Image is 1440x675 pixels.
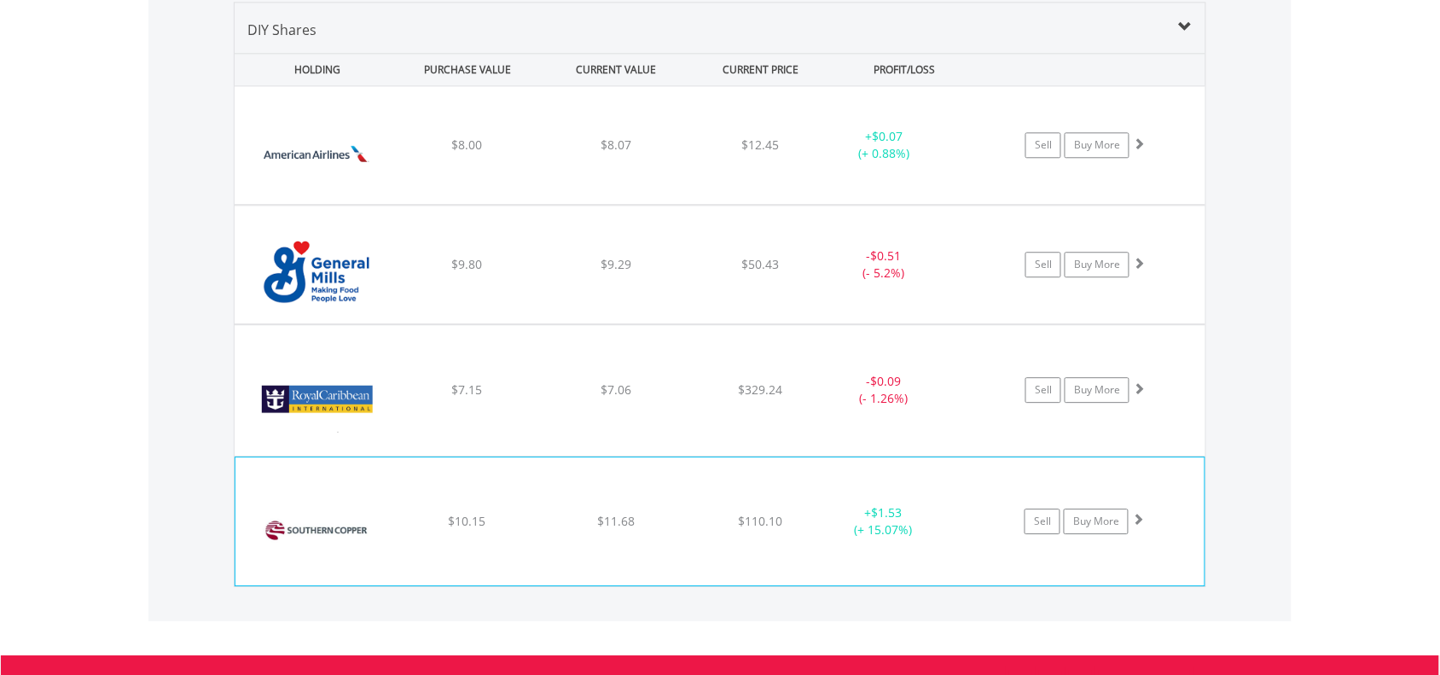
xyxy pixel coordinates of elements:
[243,346,390,451] img: EQU.US.RCL.png
[1065,132,1129,158] a: Buy More
[820,247,949,282] div: - (- 5.2%)
[693,54,828,85] div: CURRENT PRICE
[543,54,689,85] div: CURRENT VALUE
[451,381,482,398] span: $7.15
[601,256,631,272] span: $9.29
[243,227,390,319] img: EQU.US.GIS.png
[601,137,631,153] span: $8.07
[243,108,390,200] img: EQU.US.AAL.png
[597,513,635,529] span: $11.68
[1025,377,1061,403] a: Sell
[1025,132,1061,158] a: Sell
[451,256,482,272] span: $9.80
[1065,377,1129,403] a: Buy More
[820,128,949,162] div: + (+ 0.88%)
[451,137,482,153] span: $8.00
[820,504,948,538] div: + (+ 15.07%)
[871,373,902,389] span: $0.09
[1065,252,1129,277] a: Buy More
[448,513,485,529] span: $10.15
[601,381,631,398] span: $7.06
[742,256,780,272] span: $50.43
[1025,252,1061,277] a: Sell
[739,513,783,529] span: $110.10
[739,381,783,398] span: $329.24
[1025,509,1060,534] a: Sell
[394,54,540,85] div: PURCHASE VALUE
[832,54,978,85] div: PROFIT/LOSS
[1064,509,1129,534] a: Buy More
[742,137,780,153] span: $12.45
[872,504,903,521] span: $1.53
[235,54,391,85] div: HOLDING
[244,479,391,581] img: EQU.US.SCCO.png
[871,247,902,264] span: $0.51
[247,20,316,39] span: DIY Shares
[820,373,949,407] div: - (- 1.26%)
[872,128,903,144] span: $0.07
